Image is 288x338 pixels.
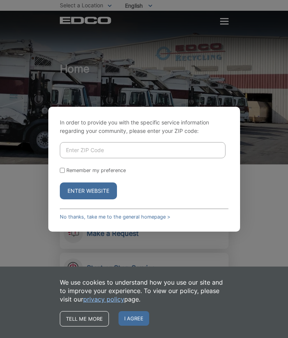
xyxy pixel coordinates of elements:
label: Remember my preference [66,167,126,173]
a: privacy policy [83,295,124,303]
span: I agree [118,311,149,326]
a: Tell me more [60,311,109,326]
a: No thanks, take me to the general homepage > [60,214,170,220]
p: In order to provide you with the specific service information regarding your community, please en... [60,118,229,135]
input: Enter ZIP Code [60,142,225,158]
p: We use cookies to understand how you use our site and to improve your experience. To view our pol... [60,278,229,303]
button: Enter Website [60,182,117,199]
